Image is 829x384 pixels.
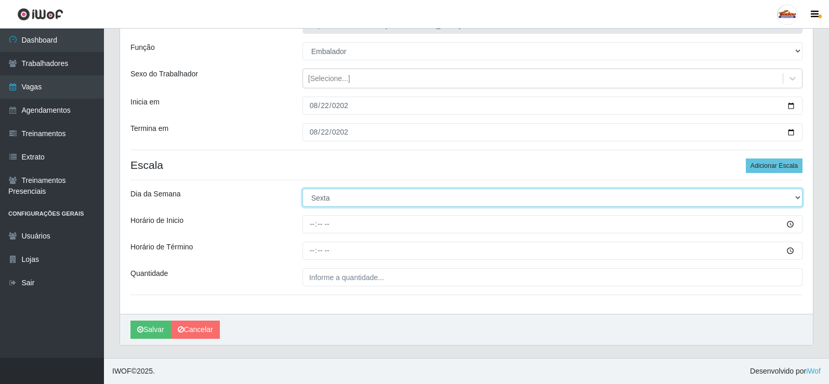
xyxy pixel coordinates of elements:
span: IWOF [112,367,131,375]
label: Termina em [130,123,168,134]
input: 00:00 [302,215,802,233]
label: Inicia em [130,97,160,108]
input: 00/00/0000 [302,97,802,115]
span: Desenvolvido por [750,366,821,377]
img: CoreUI Logo [17,8,63,21]
label: Função [130,42,155,53]
button: Adicionar Escala [746,158,802,173]
label: Horário de Término [130,242,193,253]
input: 00/00/0000 [302,123,802,141]
input: 00:00 [302,242,802,260]
input: Informe a quantidade... [302,268,802,286]
label: Horário de Inicio [130,215,183,226]
a: iWof [806,367,821,375]
span: © 2025 . [112,366,155,377]
a: Cancelar [171,321,220,339]
h4: Escala [130,158,802,171]
label: Sexo do Trabalhador [130,69,198,80]
label: Dia da Semana [130,189,181,200]
button: Salvar [130,321,171,339]
label: Quantidade [130,268,168,279]
div: [Selecione...] [308,73,350,84]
